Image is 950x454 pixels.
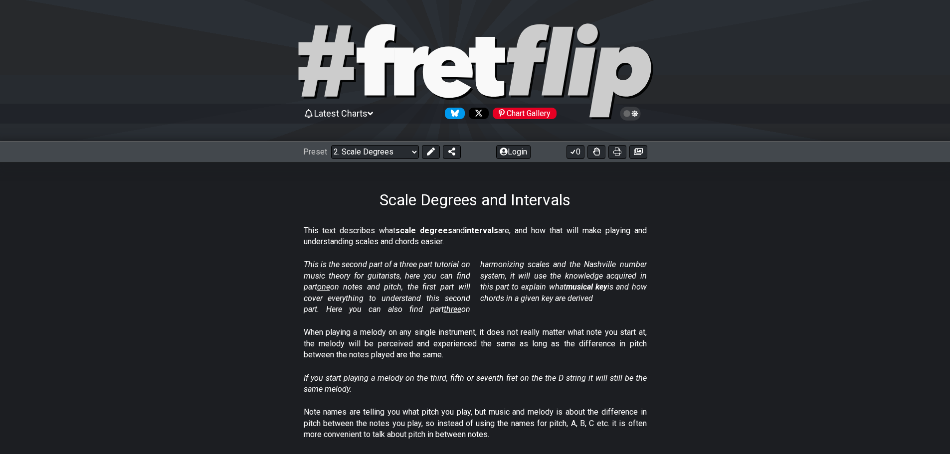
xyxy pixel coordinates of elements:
a: Follow #fretflip at Bluesky [441,108,465,119]
button: Create image [629,145,647,159]
button: 0 [567,145,584,159]
span: Preset [303,147,327,156]
strong: scale degrees [395,226,452,235]
button: Edit Preset [422,145,440,159]
button: Share Preset [443,145,461,159]
em: This is the second part of a three part tutorial on music theory for guitarists, here you can fin... [304,260,647,314]
span: Latest Charts [314,108,368,119]
p: When playing a melody on any single instrument, it does not really matter what note you start at,... [304,327,647,360]
em: If you start playing a melody on the third, fifth or seventh fret on the the D string it will sti... [304,373,647,394]
strong: intervals [465,226,498,235]
button: Toggle Dexterity for all fretkits [587,145,605,159]
span: Toggle light / dark theme [625,109,636,118]
a: #fretflip at Pinterest [489,108,557,119]
span: one [317,282,330,292]
div: Chart Gallery [493,108,557,119]
span: three [444,304,461,314]
select: Preset [331,145,419,159]
button: Print [608,145,626,159]
button: Login [496,145,531,159]
p: This text describes what and are, and how that will make playing and understanding scales and cho... [304,225,647,248]
strong: musical key [566,282,607,292]
p: Note names are telling you what pitch you play, but music and melody is about the difference in p... [304,407,647,440]
h1: Scale Degrees and Intervals [380,190,570,209]
a: Follow #fretflip at X [465,108,489,119]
